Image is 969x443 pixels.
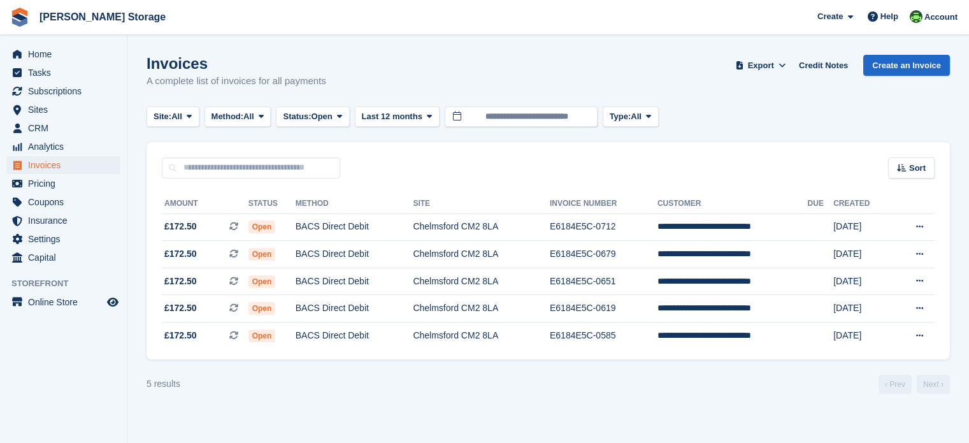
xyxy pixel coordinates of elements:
span: Capital [28,249,104,266]
button: Export [733,55,789,76]
button: Status: Open [276,106,349,127]
span: Open [248,302,276,315]
button: Type: All [603,106,659,127]
a: menu [6,193,120,211]
span: Create [817,10,843,23]
span: £172.50 [164,275,197,288]
button: Last 12 months [355,106,440,127]
span: £172.50 [164,247,197,261]
span: Account [924,11,958,24]
a: menu [6,45,120,63]
span: Settings [28,230,104,248]
img: stora-icon-8386f47178a22dfd0bd8f6a31ec36ba5ce8667c1dd55bd0f319d3a0aa187defe.svg [10,8,29,27]
a: menu [6,156,120,174]
span: CRM [28,119,104,137]
span: Subscriptions [28,82,104,100]
th: Site [413,194,550,214]
a: Previous [879,375,912,394]
a: menu [6,212,120,229]
a: menu [6,64,120,82]
a: menu [6,101,120,119]
button: Site: All [147,106,199,127]
a: menu [6,293,120,311]
td: Chelmsford CM2 8LA [413,214,550,241]
a: Next [917,375,950,394]
span: Open [248,248,276,261]
a: menu [6,82,120,100]
td: Chelmsford CM2 8LA [413,241,550,268]
span: Storefront [11,277,127,290]
a: Preview store [105,294,120,310]
td: E6184E5C-0585 [550,323,657,349]
a: menu [6,249,120,266]
td: BACS Direct Debit [296,295,413,323]
span: Site: [154,110,171,123]
td: Chelmsford CM2 8LA [413,323,550,349]
span: All [243,110,254,123]
span: £172.50 [164,301,197,315]
th: Customer [657,194,808,214]
a: [PERSON_NAME] Storage [34,6,171,27]
span: Help [880,10,898,23]
td: BACS Direct Debit [296,323,413,349]
td: E6184E5C-0651 [550,268,657,295]
td: Chelmsford CM2 8LA [413,268,550,295]
button: Method: All [205,106,271,127]
span: Open [248,275,276,288]
span: Home [28,45,104,63]
span: Sites [28,101,104,119]
td: [DATE] [833,241,892,268]
td: E6184E5C-0619 [550,295,657,323]
a: Create an Invoice [863,55,950,76]
td: BACS Direct Debit [296,214,413,241]
th: Method [296,194,413,214]
a: Credit Notes [794,55,853,76]
th: Status [248,194,296,214]
span: Method: [212,110,244,123]
span: Open [312,110,333,123]
span: Open [248,221,276,233]
th: Due [808,194,834,214]
span: Status: [283,110,311,123]
span: Type: [610,110,631,123]
td: [DATE] [833,295,892,323]
td: [DATE] [833,268,892,295]
span: Invoices [28,156,104,174]
span: Online Store [28,293,104,311]
td: E6184E5C-0712 [550,214,657,241]
span: Analytics [28,138,104,156]
span: Sort [909,162,926,175]
h1: Invoices [147,55,326,72]
span: £172.50 [164,220,197,233]
span: Last 12 months [362,110,422,123]
span: Pricing [28,175,104,192]
a: menu [6,138,120,156]
span: All [631,110,642,123]
nav: Page [876,375,952,394]
td: [DATE] [833,214,892,241]
td: BACS Direct Debit [296,268,413,295]
td: BACS Direct Debit [296,241,413,268]
span: Open [248,330,276,342]
span: Export [748,59,774,72]
p: A complete list of invoices for all payments [147,74,326,89]
th: Invoice Number [550,194,657,214]
td: Chelmsford CM2 8LA [413,295,550,323]
td: [DATE] [833,323,892,349]
span: £172.50 [164,329,197,342]
td: E6184E5C-0679 [550,241,657,268]
span: All [171,110,182,123]
th: Created [833,194,892,214]
a: menu [6,119,120,137]
a: menu [6,230,120,248]
img: Thomas Frary [910,10,922,23]
span: Tasks [28,64,104,82]
div: 5 results [147,377,180,391]
a: menu [6,175,120,192]
span: Insurance [28,212,104,229]
span: Coupons [28,193,104,211]
th: Amount [162,194,248,214]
